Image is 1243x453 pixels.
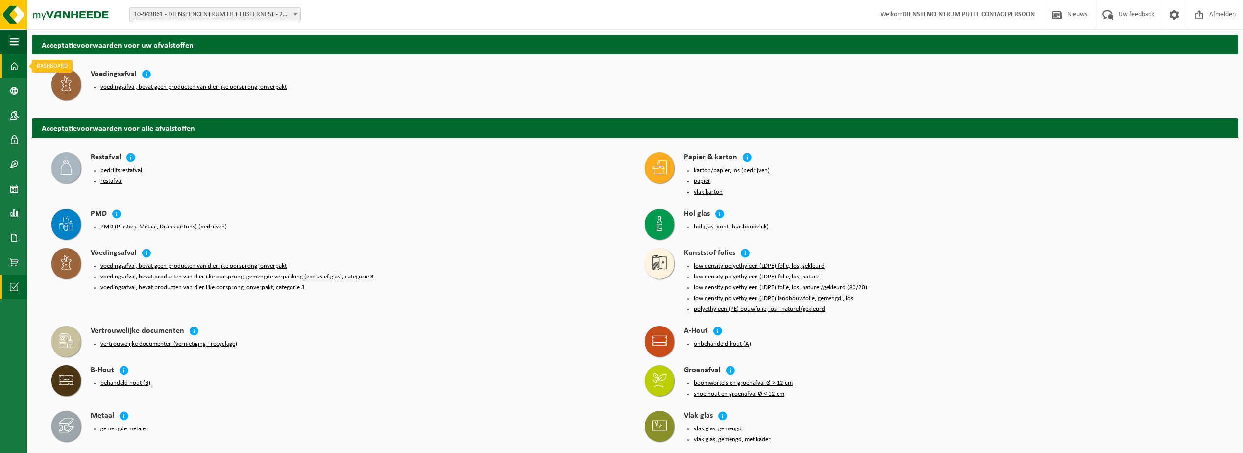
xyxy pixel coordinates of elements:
[91,326,184,337] h4: Vertrouwelijke documenten
[130,8,300,22] span: 10-943861 - DIENSTENCENTRUM HET LIJSTERNEST - 2580 PUTTE, HET LIJSTERNEST 26
[91,209,107,220] h4: PMD
[684,365,721,377] h4: Groenafval
[694,284,867,292] button: low density polyethyleen (LDPE) folie, los, naturel/gekleurd (80/20)
[694,340,751,348] button: onbehandeld hout (A)
[100,379,150,387] button: behandeld hout (B)
[694,167,770,175] button: karton/papier, los (bedrijven)
[694,177,710,185] button: papier
[694,262,825,270] button: low density polyethyleen (LDPE) folie, los, gekleurd
[100,340,237,348] button: vertrouwelijke documenten (vernietiging - recyclage)
[694,425,742,433] button: vlak glas, gemengd
[684,411,713,422] h4: Vlak glas
[694,295,853,302] button: low density polyethyleen (LDPE) landbouwfolie, gemengd , los
[684,209,710,220] h4: Hol glas
[91,248,137,259] h4: Voedingsafval
[694,223,769,231] button: hol glas, bont (huishoudelijk)
[694,379,793,387] button: boomwortels en groenafval Ø > 12 cm
[694,305,825,313] button: polyethyleen (PE) bouwfolie, los - naturel/gekleurd
[91,365,114,377] h4: B-Hout
[100,167,142,175] button: bedrijfsrestafval
[100,425,149,433] button: gemengde metalen
[91,152,121,164] h4: Restafval
[694,188,723,196] button: vlak karton
[694,273,821,281] button: low density polyethyleen (LDPE) folie, los, naturel
[32,118,1238,137] h2: Acceptatievoorwaarden voor alle afvalstoffen
[684,248,735,259] h4: Kunststof folies
[100,273,374,281] button: voedingsafval, bevat producten van dierlijke oorsprong, gemengde verpakking (exclusief glas), cat...
[694,436,771,444] button: vlak glas, gemengd, met kader
[100,177,122,185] button: restafval
[100,262,287,270] button: voedingsafval, bevat geen producten van dierlijke oorsprong, onverpakt
[100,223,227,231] button: PMD (Plastiek, Metaal, Drankkartons) (bedrijven)
[91,411,114,422] h4: Metaal
[694,390,784,398] button: snoeihout en groenafval Ø < 12 cm
[100,284,305,292] button: voedingsafval, bevat producten van dierlijke oorsprong, onverpakt, categorie 3
[100,83,287,91] button: voedingsafval, bevat geen producten van dierlijke oorsprong, onverpakt
[684,326,708,337] h4: A-Hout
[902,11,1035,18] strong: DIENSTENCENTRUM PUTTE CONTACTPERSOON
[129,7,301,22] span: 10-943861 - DIENSTENCENTRUM HET LIJSTERNEST - 2580 PUTTE, HET LIJSTERNEST 26
[32,35,1238,54] h2: Acceptatievoorwaarden voor uw afvalstoffen
[91,69,137,80] h4: Voedingsafval
[684,152,737,164] h4: Papier & karton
